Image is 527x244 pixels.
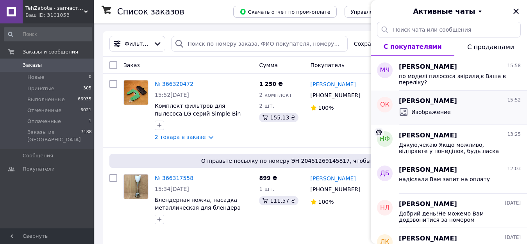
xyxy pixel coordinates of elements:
span: Сумма [259,62,278,68]
span: МЧ [380,66,390,75]
span: 66935 [78,96,91,103]
span: 7188 [81,129,92,143]
span: 15:52[DATE] [155,92,189,98]
span: 100% [318,105,334,111]
span: Отправьте посылку по номеру ЭН 20451269145817, чтобы получить оплату [113,157,510,165]
a: 2 товара в заказе [155,134,206,140]
a: Фото товару [123,174,148,199]
span: Заказы и сообщения [23,48,78,55]
button: Управление статусами [345,6,418,18]
span: 15:34[DATE] [155,186,189,192]
span: 1 шт. [259,186,274,192]
input: Поиск чата или сообщения [377,22,521,37]
img: Фото товару [124,175,148,199]
button: ДБ[PERSON_NAME]12:03надіслали Вам запит на оплату [371,159,527,194]
button: НФ[PERSON_NAME]13:25Дякую,чекаю Якщо можливо, відправте у понеділок, будь ласка [371,125,527,159]
span: Управление статусами [351,9,412,15]
span: 12:03 [507,166,521,172]
button: НЛ[PERSON_NAME][DATE]Добрий день!Не можемо Вам додзвонитися за номером [PHONE_NUMBER] для підтвер... [371,194,527,228]
span: [PERSON_NAME] [399,200,457,209]
span: ДБ [380,169,389,178]
span: 15:58 [507,62,521,69]
span: 15:52 [507,97,521,103]
span: [PERSON_NAME] [399,62,457,71]
span: [PHONE_NUMBER] [311,186,361,192]
span: 0 [89,74,91,81]
input: Поиск [4,27,92,41]
a: Комплект фильтров для пылесоса LG серий Simple Bin MAX VK75103HU тип LG ADQ73573301, MDJ63408601 [155,103,241,132]
span: Фильтры [125,40,150,48]
span: Оплаченные [27,118,61,125]
span: С покупателями [384,43,442,50]
span: С продавцами [467,43,514,51]
span: надіслали Вам запит на оплату [399,176,490,182]
h1: Список заказов [117,7,184,16]
span: 100% [318,199,334,205]
span: Дякую,чекаю Якщо можливо, відправте у понеділок, будь ласка [399,142,510,154]
a: Блендерная ножка, насадка металлическая для блендера Braun MQ 535, MR 6550 тип 4191,4165, 6705077... [155,197,241,234]
span: [PERSON_NAME] [399,97,457,106]
button: Закрыть [511,7,521,16]
span: Сохраненные фильтры: [354,40,422,48]
span: Заказы из [GEOGRAPHIC_DATA] [27,129,81,143]
button: С продавцами [454,37,527,56]
a: № 366317558 [155,175,193,181]
a: Фото товару [123,80,148,105]
span: 899 ₴ [259,175,277,181]
a: [PERSON_NAME] [311,80,356,88]
div: 155.13 ₴ [259,113,298,122]
span: [PERSON_NAME] [399,234,457,243]
input: Поиск по номеру заказа, ФИО покупателя, номеру телефона, Email, номеру накладной [171,36,347,52]
span: Покупатели [23,166,55,173]
span: НЛ [380,203,389,212]
span: [DATE] [505,200,521,207]
button: Скачать отчет по пром-оплате [233,6,337,18]
div: 111.57 ₴ [259,196,298,205]
button: ОК[PERSON_NAME]15:52Изображение [371,91,527,125]
span: 2 комплект [259,92,292,98]
button: С покупателями [371,37,454,56]
span: Принятые [27,85,54,92]
span: Изображение [411,108,451,116]
span: [PERSON_NAME] [399,131,457,140]
button: МЧ[PERSON_NAME]15:58по моделі пилососа звірили,є Ваша в переліку? [371,56,527,91]
span: Покупатель [311,62,345,68]
span: Выполненные [27,96,65,103]
span: Отмененные [27,107,61,114]
a: № 366320472 [155,81,193,87]
span: [PERSON_NAME] [399,166,457,175]
span: НФ [380,135,390,144]
img: Фото товару [124,80,148,105]
span: Заказы [23,62,42,69]
span: [PHONE_NUMBER] [311,92,361,98]
span: по моделі пилососа звірили,є Ваша в переліку? [399,73,510,85]
span: Скачать отчет по пром-оплате [239,8,330,15]
span: Активные чаты [413,6,475,16]
span: 2 шт. [259,103,274,109]
span: Заказ [123,62,140,68]
span: TehZabota - запчасти и аксессуары для бытовой техники [25,5,84,12]
button: Активные чаты [393,6,505,16]
span: Новые [27,74,45,81]
span: 305 [83,85,91,92]
span: Сообщения [23,152,53,159]
span: [DATE] [505,234,521,241]
span: Добрий день!Не можемо Вам додзвонитися за номером [PHONE_NUMBER] для підтвердження замовлення [399,210,510,223]
span: 13:25 [507,131,521,138]
span: 1 250 ₴ [259,81,283,87]
a: [PERSON_NAME] [311,175,356,182]
span: ОК [380,100,389,109]
span: 6021 [80,107,91,114]
span: 1 [89,118,91,125]
div: Ваш ID: 3101053 [25,12,94,19]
